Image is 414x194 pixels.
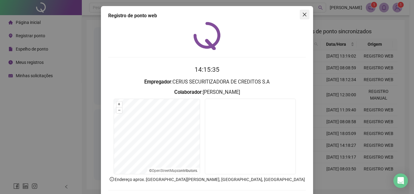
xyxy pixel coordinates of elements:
[116,107,122,113] button: –
[300,10,309,19] button: Close
[109,176,115,182] span: info-circle
[195,66,219,73] time: 14:15:35
[116,101,122,107] button: +
[149,169,198,173] li: © contributors.
[108,88,306,96] h3: : [PERSON_NAME]
[108,12,306,19] div: Registro de ponto web
[302,12,307,17] span: close
[108,176,306,183] p: Endereço aprox. : [GEOGRAPHIC_DATA][PERSON_NAME], [GEOGRAPHIC_DATA], [GEOGRAPHIC_DATA]
[393,173,408,188] div: Open Intercom Messenger
[144,79,171,85] strong: Empregador
[193,22,221,50] img: QRPoint
[174,89,202,95] strong: Colaborador
[108,78,306,86] h3: : CERUS SECURITIZADORA DE CREDITOS S.A
[152,169,177,173] a: OpenStreetMap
